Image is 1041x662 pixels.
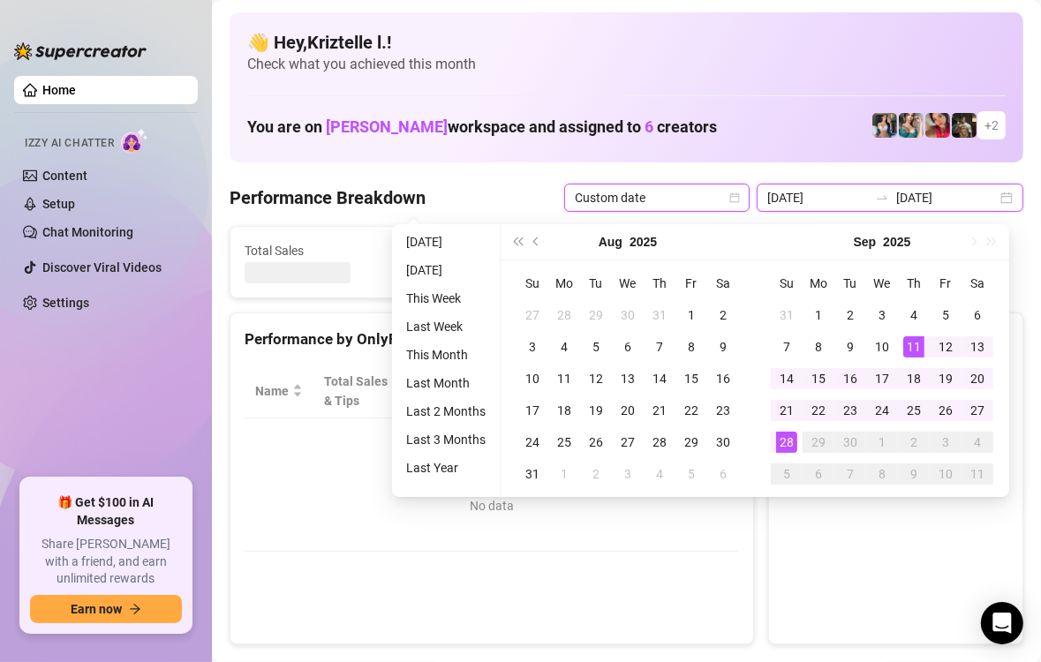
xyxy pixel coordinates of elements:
[767,188,868,207] input: Start date
[925,113,950,138] img: Vanessa
[245,365,313,418] th: Name
[729,192,740,203] span: calendar
[247,30,1006,55] h4: 👋 Hey, Kriztelle l. !
[875,191,889,205] span: to
[14,42,147,60] img: logo-BBDzfeDw.svg
[981,602,1023,644] div: Open Intercom Messenger
[984,116,999,135] span: + 2
[247,55,1006,74] span: Check what you achieved this month
[262,496,721,515] div: No data
[247,117,717,137] h1: You are on workspace and assigned to creators
[25,135,114,152] span: Izzy AI Chatter
[313,365,421,418] th: Total Sales & Tips
[255,381,289,401] span: Name
[71,602,122,616] span: Earn now
[42,197,75,211] a: Setup
[326,117,448,136] span: [PERSON_NAME]
[30,494,182,529] span: 🎁 Get $100 in AI Messages
[30,536,182,588] span: Share [PERSON_NAME] with a friend, and earn unlimited rewards
[447,241,605,260] span: Active Chats
[875,191,889,205] span: swap-right
[783,327,1008,351] div: Sales by OnlyFans Creator
[872,113,897,138] img: Katy
[623,365,739,418] th: Chat Conversion
[534,365,623,418] th: Sales / Hour
[129,603,141,615] span: arrow-right
[245,327,739,351] div: Performance by OnlyFans Creator
[634,372,714,410] span: Chat Conversion
[575,184,739,211] span: Custom date
[899,113,924,138] img: Zaddy
[432,372,509,410] div: Est. Hours Worked
[324,372,396,410] span: Total Sales & Tips
[42,83,76,97] a: Home
[42,225,133,239] a: Chat Monitoring
[952,113,977,138] img: Tony
[42,260,162,275] a: Discover Viral Videos
[30,595,182,623] button: Earn nowarrow-right
[649,241,807,260] span: Messages Sent
[245,241,403,260] span: Total Sales
[230,185,426,210] h4: Performance Breakdown
[645,117,653,136] span: 6
[545,372,599,410] span: Sales / Hour
[896,188,997,207] input: End date
[42,296,89,310] a: Settings
[42,169,87,183] a: Content
[121,128,148,154] img: AI Chatter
